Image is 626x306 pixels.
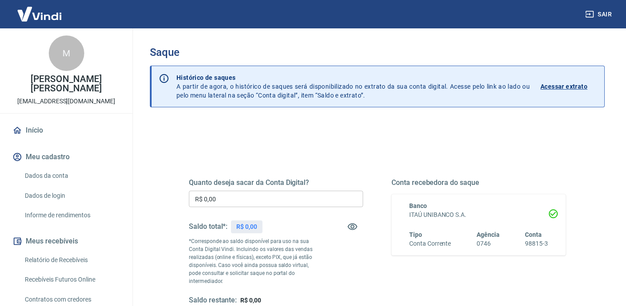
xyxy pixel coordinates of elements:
button: Sair [583,6,615,23]
div: M [49,35,84,71]
a: Acessar extrato [540,73,597,100]
img: Vindi [11,0,68,27]
h5: Conta recebedora do saque [391,178,566,187]
p: Histórico de saques [176,73,530,82]
p: [EMAIL_ADDRESS][DOMAIN_NAME] [17,97,115,106]
a: Dados da conta [21,167,122,185]
a: Início [11,121,122,140]
a: Informe de rendimentos [21,206,122,224]
p: [PERSON_NAME] [PERSON_NAME] [7,75,125,93]
p: Acessar extrato [540,82,587,91]
span: R$ 0,00 [240,297,261,304]
h5: Quanto deseja sacar da Conta Digital? [189,178,363,187]
h3: Saque [150,46,605,59]
p: R$ 0,00 [236,222,257,231]
button: Meus recebíveis [11,231,122,251]
a: Dados de login [21,187,122,205]
h6: 0746 [477,239,500,248]
span: Conta [525,231,542,238]
a: Relatório de Recebíveis [21,251,122,269]
span: Agência [477,231,500,238]
h6: ITAÚ UNIBANCO S.A. [409,210,548,220]
h5: Saldo total*: [189,222,227,231]
h5: Saldo restante: [189,296,237,305]
p: A partir de agora, o histórico de saques será disponibilizado no extrato da sua conta digital. Ac... [176,73,530,100]
a: Recebíveis Futuros Online [21,271,122,289]
span: Banco [409,202,427,209]
span: Tipo [409,231,422,238]
button: Meu cadastro [11,147,122,167]
p: *Corresponde ao saldo disponível para uso na sua Conta Digital Vindi. Incluindo os valores das ve... [189,237,320,285]
h6: 98815-3 [525,239,548,248]
h6: Conta Corrente [409,239,451,248]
